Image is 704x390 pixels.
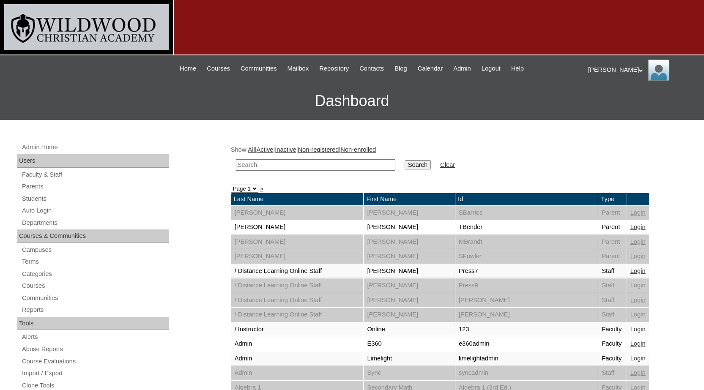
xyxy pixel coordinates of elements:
a: Faculty & Staff [21,169,169,180]
td: [PERSON_NAME] [231,249,364,264]
td: [PERSON_NAME] [364,308,455,322]
td: [PERSON_NAME] [364,206,455,220]
a: Course Evaluations [21,356,169,367]
div: Tools [17,317,169,330]
td: [PERSON_NAME] [364,278,455,293]
td: Faculty [598,322,627,337]
input: Search [405,160,431,169]
div: [PERSON_NAME] [588,60,696,81]
div: Courses & Communities [17,229,169,243]
div: Users [17,154,169,168]
span: Calendar [418,64,443,74]
td: [PERSON_NAME] [455,308,598,322]
td: [PERSON_NAME] [364,235,455,249]
span: Help [511,64,524,74]
td: Staff [598,366,627,380]
input: Search [236,159,395,171]
td: Press7 [455,264,598,278]
td: Staff [598,293,627,308]
td: Online [364,322,455,337]
a: Login [630,355,646,362]
div: Show: | | | | [231,145,649,175]
a: Students [21,194,169,204]
span: Contacts [359,64,384,74]
td: [PERSON_NAME] [364,264,455,278]
td: Staff [598,308,627,322]
a: Login [630,311,646,318]
td: / Distance Learning Online Staff [231,308,364,322]
a: Terms [21,256,169,267]
img: Jill Isaac [648,60,669,81]
a: Inactive [275,146,296,153]
td: [PERSON_NAME] [231,206,364,220]
a: Import / Export [21,368,169,379]
a: Help [507,64,528,74]
h3: Dashboard [4,82,700,120]
span: Communities [241,64,277,74]
td: Parent [598,249,627,264]
a: Communities [21,293,169,303]
a: Login [630,282,646,289]
a: Login [630,267,646,274]
td: Parent [598,220,627,235]
td: MBrandt [455,235,598,249]
a: Clear [440,161,455,168]
span: Logout [482,64,501,74]
a: Login [630,326,646,333]
a: Categories [21,269,169,279]
a: Auto Login [21,205,169,216]
td: [PERSON_NAME] [231,220,364,235]
td: Press9 [455,278,598,293]
a: Parents [21,181,169,192]
a: Home [175,64,200,74]
a: Contacts [355,64,388,74]
td: Type [598,193,627,205]
td: / Distance Learning Online Staff [231,278,364,293]
a: » [260,185,263,192]
span: Admin [453,64,471,74]
td: Admin [231,366,364,380]
span: Repository [319,64,349,74]
a: Active [256,146,273,153]
td: 123 [455,322,598,337]
a: Calendar [414,64,447,74]
a: Login [630,369,646,376]
td: Faculty [598,337,627,351]
td: [PERSON_NAME] [364,220,455,235]
td: SBarrios [455,206,598,220]
td: [PERSON_NAME] [231,235,364,249]
a: Admin [449,64,475,74]
td: TBender [455,220,598,235]
a: Departments [21,218,169,228]
a: Login [630,340,646,347]
a: Abuse Reports [21,344,169,355]
td: [PERSON_NAME] [364,293,455,308]
td: Parent [598,235,627,249]
a: Reports [21,305,169,315]
a: Login [630,224,646,230]
td: Admin [231,337,364,351]
td: limelightadmin [455,352,598,366]
td: Staff [598,264,627,278]
span: Home [180,64,196,74]
td: / Distance Learning Online Staff [231,264,364,278]
td: / Instructor [231,322,364,337]
td: Limelight [364,352,455,366]
td: syncadmin [455,366,598,380]
a: All [248,146,255,153]
td: Parent [598,206,627,220]
a: Campuses [21,245,169,255]
a: Repository [315,64,353,74]
a: Login [630,253,646,259]
td: Admin [231,352,364,366]
a: Mailbox [283,64,313,74]
a: Login [630,297,646,303]
a: Non-registered [298,146,339,153]
span: Blog [394,64,407,74]
td: e360admin [455,337,598,351]
td: Faculty [598,352,627,366]
span: Mailbox [288,64,309,74]
td: E360 [364,337,455,351]
a: Login [630,209,646,216]
td: SFowler [455,249,598,264]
